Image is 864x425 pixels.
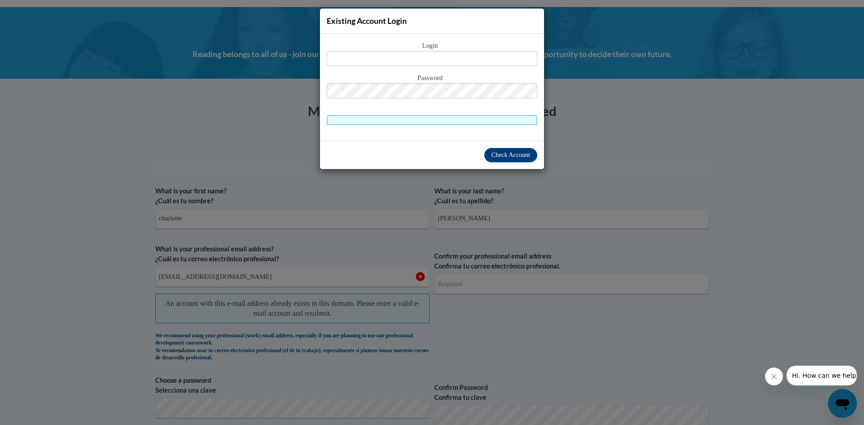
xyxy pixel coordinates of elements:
button: Check Account [484,148,537,162]
iframe: Close message [765,367,783,385]
span: Password [327,73,537,83]
span: Login [327,41,537,51]
span: Check Account [491,152,530,158]
span: Existing Account Login [327,16,407,26]
iframe: Message from company [787,366,857,385]
span: Hi. How can we help? [5,6,73,13]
